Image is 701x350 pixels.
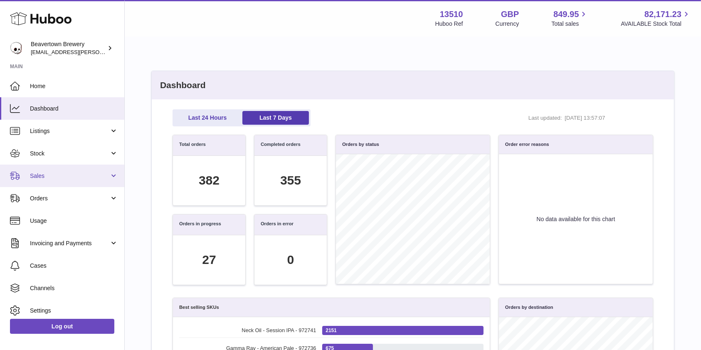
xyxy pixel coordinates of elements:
[528,114,562,122] span: Last updated:
[30,82,118,90] span: Home
[10,319,114,334] a: Log out
[31,49,167,55] span: [EMAIL_ADDRESS][PERSON_NAME][DOMAIN_NAME]
[30,105,118,113] span: Dashboard
[644,9,681,20] span: 82,171.23
[505,141,549,148] h3: Order error reasons
[440,9,463,20] strong: 13510
[435,20,463,28] div: Huboo Ref
[326,327,336,334] span: 2151
[30,307,118,315] span: Settings
[496,20,519,28] div: Currency
[30,195,109,202] span: Orders
[30,239,109,247] span: Invoicing and Payments
[179,304,219,311] h3: Best selling SKUs
[242,111,309,125] a: Last 7 Days
[30,262,118,270] span: Cases
[179,221,221,229] h3: Orders in progress
[342,141,379,148] h3: Orders by status
[621,20,691,28] span: AVAILABLE Stock Total
[30,150,109,158] span: Stock
[152,71,674,99] h2: Dashboard
[551,20,588,28] span: Total sales
[287,251,294,269] div: 0
[565,114,631,122] span: [DATE] 13:57:07
[199,172,220,189] div: 382
[261,141,301,149] h3: Completed orders
[553,9,579,20] span: 849.95
[179,327,316,334] span: Neck Oil - Session IPA - 972741
[551,9,588,28] a: 849.95 Total sales
[261,221,294,229] h3: Orders in error
[10,42,22,54] img: kit.lowe@beavertownbrewery.co.uk
[505,304,553,311] h3: Orders by destination
[30,172,109,180] span: Sales
[280,172,301,189] div: 355
[499,154,653,284] div: No data available for this chart
[179,141,206,149] h3: Total orders
[30,127,109,135] span: Listings
[31,40,106,56] div: Beavertown Brewery
[501,9,519,20] strong: GBP
[202,251,216,269] div: 27
[174,111,241,125] a: Last 24 Hours
[621,9,691,28] a: 82,171.23 AVAILABLE Stock Total
[30,284,118,292] span: Channels
[30,217,118,225] span: Usage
